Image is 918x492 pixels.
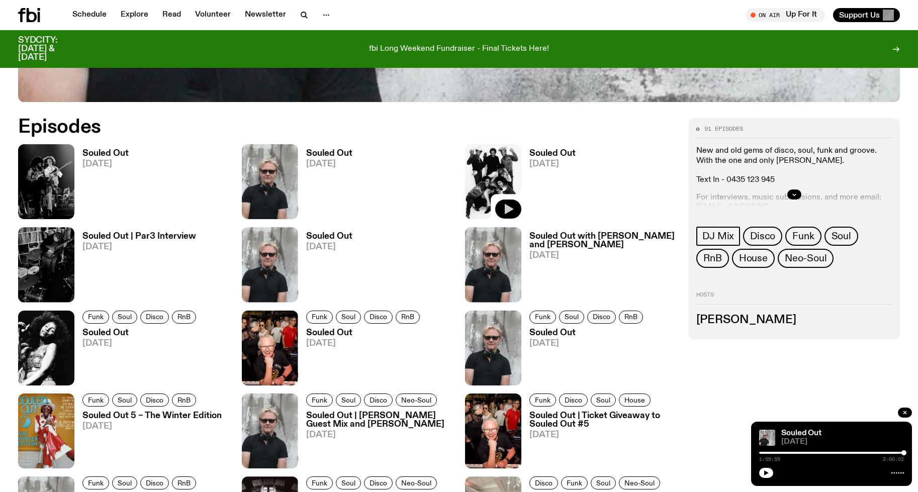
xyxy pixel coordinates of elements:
a: RnB [172,393,196,407]
a: Soul [112,476,137,489]
h3: Souled Out [306,232,352,241]
span: House [624,396,645,404]
h3: Souled Out [529,149,576,158]
span: RnB [177,313,191,321]
span: [DATE] [529,431,676,439]
a: Soul [591,476,616,489]
span: Funk [567,479,582,487]
span: Neo-Soul [401,396,431,404]
span: RnB [401,313,414,321]
a: Soul [336,311,361,324]
span: Funk [792,231,814,242]
a: Explore [115,8,154,22]
span: RnB [703,253,721,264]
span: Soul [341,313,355,321]
a: Funk [306,393,333,407]
span: Funk [88,479,104,487]
span: Funk [312,479,327,487]
span: Soul [118,313,132,321]
a: Disco [140,311,169,324]
span: Neo-Soul [401,479,431,487]
a: Souled Out 5 – The Winter Edition[DATE] [74,412,222,468]
a: Souled Out with [PERSON_NAME] and [PERSON_NAME][DATE] [521,232,676,302]
a: Neo-Soul [396,393,437,407]
a: House [732,249,775,268]
h3: Souled Out 5 – The Winter Edition [82,412,222,420]
h3: [PERSON_NAME] [696,315,892,326]
a: DJ Mix [696,227,740,246]
span: 1:59:59 [759,457,780,462]
a: Funk [529,393,556,407]
a: Newsletter [239,8,292,22]
a: Souled Out[DATE] [298,149,352,219]
a: Souled Out | [PERSON_NAME] Guest Mix and [PERSON_NAME][DATE] [298,412,453,468]
a: Souled Out[DATE] [521,149,576,219]
h3: Souled Out [82,329,199,337]
span: Disco [370,313,387,321]
span: Disco [593,313,610,321]
a: Disco [364,476,393,489]
span: Soul [596,396,610,404]
span: [DATE] [529,160,576,168]
a: RnB [172,311,196,324]
a: Souled Out[DATE] [74,149,129,219]
span: Neo-Soul [624,479,655,487]
a: Funk [82,311,109,324]
h2: Hosts [696,292,892,304]
span: Funk [535,396,550,404]
span: Funk [535,313,550,321]
span: [DATE] [82,160,129,168]
a: Funk [561,476,588,489]
a: Soul [112,311,137,324]
span: Funk [312,313,327,321]
p: fbi Long Weekend Fundraiser - Final Tickets Here! [369,45,549,54]
span: Soul [341,396,355,404]
a: Disco [559,393,588,407]
h3: Souled Out [306,329,423,337]
span: Disco [565,396,582,404]
h3: Souled Out [306,149,352,158]
a: Souled Out | Ticket Giveaway to Souled Out #5[DATE] [521,412,676,468]
h3: Souled Out [82,149,129,158]
span: 2:00:02 [883,457,904,462]
span: RnB [624,313,637,321]
a: Souled Out | Par3 Interview[DATE] [74,232,196,302]
span: Neo-Soul [785,253,827,264]
h3: Souled Out | [PERSON_NAME] Guest Mix and [PERSON_NAME] [306,412,453,429]
a: Funk [785,227,821,246]
img: Stephen looks directly at the camera, wearing a black tee, black sunglasses and headphones around... [242,393,298,468]
h3: SYDCITY: [DATE] & [DATE] [18,36,82,62]
img: Stephen looks directly at the camera, wearing a black tee, black sunglasses and headphones around... [242,227,298,302]
a: Soul [559,311,584,324]
span: Soul [341,479,355,487]
span: RnB [177,479,191,487]
a: Soul [824,227,858,246]
span: Funk [312,396,327,404]
span: Disco [535,479,553,487]
span: RnB [177,396,191,404]
a: Soul [336,393,361,407]
a: Disco [364,393,393,407]
a: Disco [140,476,169,489]
span: Disco [370,479,387,487]
span: [DATE] [306,160,352,168]
a: Funk [529,311,556,324]
span: 91 episodes [704,126,743,132]
span: [DATE] [82,339,199,348]
a: Souled Out[DATE] [74,329,199,385]
a: Souled Out [781,429,821,437]
span: Disco [146,479,163,487]
span: [DATE] [82,422,222,431]
img: Stephen looks directly at the camera, wearing a black tee, black sunglasses and headphones around... [759,430,775,446]
a: RnB [696,249,728,268]
a: Neo-Soul [619,476,660,489]
h3: Souled Out | Par3 Interview [82,232,196,241]
span: [DATE] [529,339,646,348]
button: Support Us [833,8,900,22]
span: Disco [750,231,775,242]
a: RnB [396,311,420,324]
span: DJ Mix [702,231,734,242]
h2: Episodes [18,118,602,136]
a: Schedule [66,8,113,22]
a: Soul [591,393,616,407]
